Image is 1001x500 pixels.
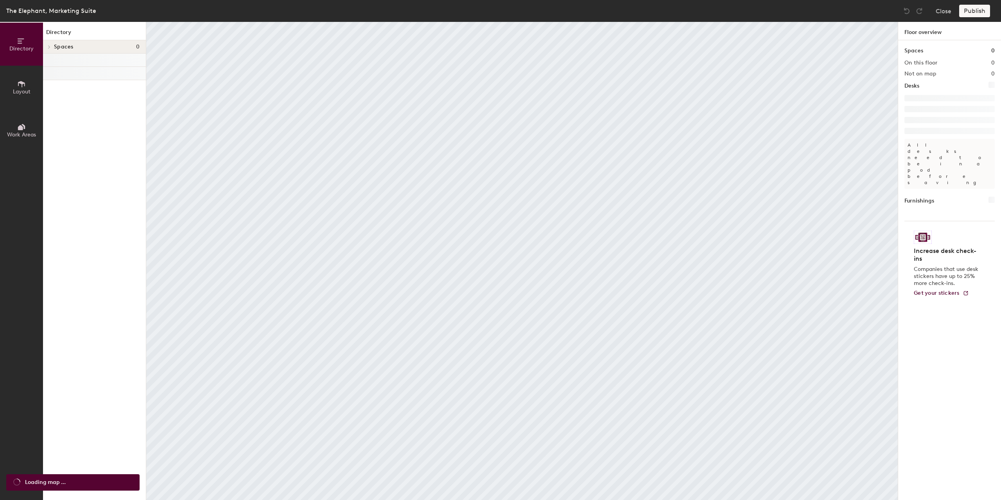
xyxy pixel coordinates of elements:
[903,7,911,15] img: Undo
[904,82,919,90] h1: Desks
[898,22,1001,40] h1: Floor overview
[904,71,936,77] h2: Not on map
[904,139,995,189] p: All desks need to be in a pod before saving
[991,71,995,77] h2: 0
[904,197,934,205] h1: Furnishings
[146,22,898,500] canvas: Map
[13,88,30,95] span: Layout
[136,44,140,50] span: 0
[904,47,923,55] h1: Spaces
[914,266,981,287] p: Companies that use desk stickers have up to 25% more check-ins.
[7,131,36,138] span: Work Areas
[25,478,66,487] span: Loading map ...
[54,44,74,50] span: Spaces
[914,231,932,244] img: Sticker logo
[936,5,951,17] button: Close
[9,45,34,52] span: Directory
[914,290,969,297] a: Get your stickers
[904,60,938,66] h2: On this floor
[914,290,960,296] span: Get your stickers
[991,60,995,66] h2: 0
[6,6,96,16] div: The Elephant, Marketing Suite
[915,7,923,15] img: Redo
[43,28,146,40] h1: Directory
[991,47,995,55] h1: 0
[914,247,981,263] h4: Increase desk check-ins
